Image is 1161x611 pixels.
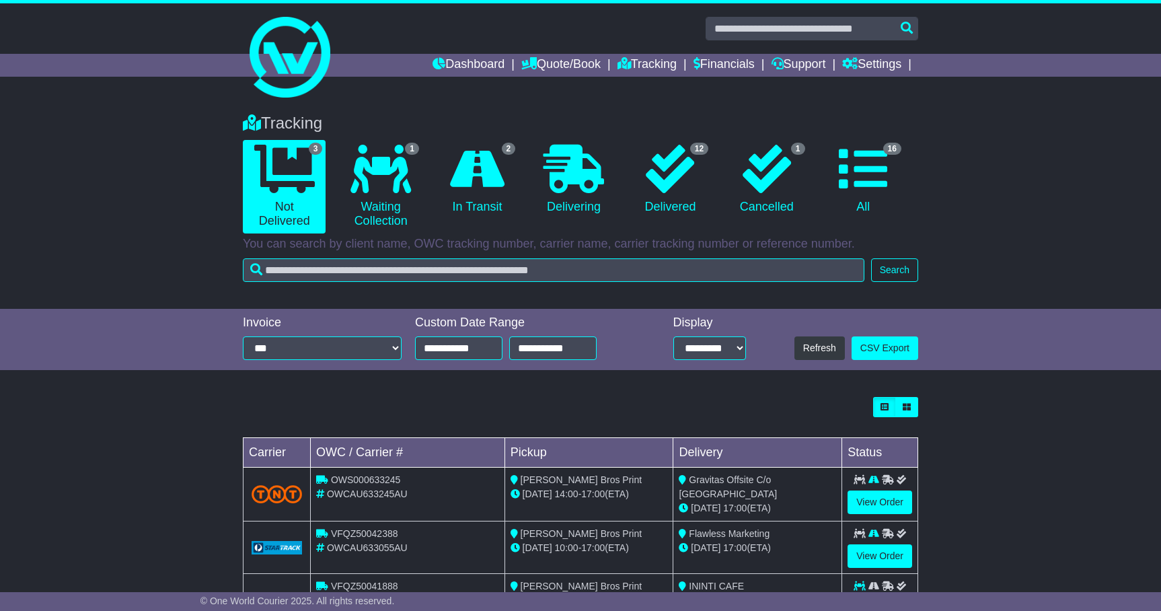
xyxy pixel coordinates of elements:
a: 1 Waiting Collection [339,140,422,233]
span: VFQZ50042388 [331,528,398,539]
a: Financials [694,54,755,77]
span: 17:00 [723,503,747,513]
span: 17:00 [581,489,605,499]
td: OWC / Carrier # [311,438,505,468]
a: Quote/Book [521,54,601,77]
span: 1 [405,143,419,155]
p: You can search by client name, OWC tracking number, carrier name, carrier tracking number or refe... [243,237,918,252]
div: Custom Date Range [415,316,631,330]
td: Delivery [673,438,842,468]
span: [DATE] [691,542,720,553]
span: [PERSON_NAME] Bros Print [521,528,642,539]
span: VFQZ50041888 [331,581,398,591]
img: TNT_Domestic.png [252,485,302,503]
td: Status [842,438,918,468]
a: 1 Cancelled [725,140,808,219]
span: [DATE] [523,542,552,553]
a: Settings [842,54,901,77]
a: Delivering [532,140,615,219]
span: 16 [883,143,901,155]
span: OWCAU633055AU [327,542,408,553]
span: ININTI CAFE [689,581,744,591]
div: Tracking [236,114,925,133]
span: 12 [690,143,708,155]
div: (ETA) [679,541,836,555]
div: Invoice [243,316,402,330]
a: View Order [848,544,912,568]
a: Support [772,54,826,77]
div: - (ETA) [511,487,668,501]
span: 3 [309,143,323,155]
span: [PERSON_NAME] Bros Print [521,474,642,485]
span: 1 [791,143,805,155]
span: OWS000633245 [331,474,401,485]
td: Pickup [504,438,673,468]
td: Carrier [244,438,311,468]
span: © One World Courier 2025. All rights reserved. [200,596,395,606]
span: 17:00 [723,542,747,553]
div: (ETA) [679,501,836,515]
span: Flawless Marketing [689,528,770,539]
span: 10:00 [555,542,578,553]
div: - (ETA) [511,541,668,555]
span: Gravitas Offsite C/o [GEOGRAPHIC_DATA] [679,474,777,499]
a: CSV Export [852,336,918,360]
a: 16 All [822,140,905,219]
button: Search [871,258,918,282]
a: 2 In Transit [436,140,519,219]
img: GetCarrierServiceLogo [252,541,302,554]
a: 3 Not Delivered [243,140,326,233]
a: Dashboard [433,54,504,77]
span: 17:00 [581,542,605,553]
span: [DATE] [523,489,552,499]
a: View Order [848,491,912,514]
span: OWCAU633245AU [327,489,408,499]
span: [DATE] [691,503,720,513]
button: Refresh [794,336,845,360]
span: 14:00 [555,489,578,499]
span: [PERSON_NAME] Bros Print [521,581,642,591]
a: Tracking [617,54,677,77]
div: Display [673,316,746,330]
span: 2 [502,143,516,155]
a: 12 Delivered [629,140,712,219]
